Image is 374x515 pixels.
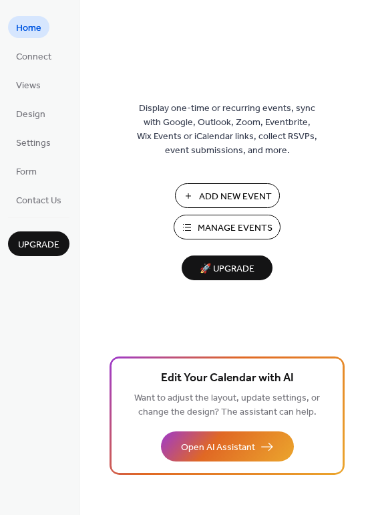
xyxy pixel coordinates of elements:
[8,102,53,124] a: Design
[8,160,45,182] a: Form
[8,74,49,96] a: Views
[16,136,51,150] span: Settings
[16,108,45,122] span: Design
[8,45,59,67] a: Connect
[161,369,294,388] span: Edit Your Calendar with AI
[8,189,69,211] a: Contact Us
[199,190,272,204] span: Add New Event
[175,183,280,208] button: Add New Event
[182,255,272,280] button: 🚀 Upgrade
[16,165,37,179] span: Form
[134,389,320,421] span: Want to adjust the layout, update settings, or change the design? The assistant can help.
[181,441,255,455] span: Open AI Assistant
[174,215,280,239] button: Manage Events
[8,231,69,256] button: Upgrade
[137,102,317,158] span: Display one-time or recurring events, sync with Google, Outlook, Zoom, Eventbrite, Wix Events or ...
[8,16,49,38] a: Home
[190,260,264,278] span: 🚀 Upgrade
[16,21,41,35] span: Home
[161,431,294,461] button: Open AI Assistant
[16,50,51,64] span: Connect
[16,79,41,93] span: Views
[198,221,272,235] span: Manage Events
[16,194,61,208] span: Contact Us
[18,238,59,252] span: Upgrade
[8,131,59,153] a: Settings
